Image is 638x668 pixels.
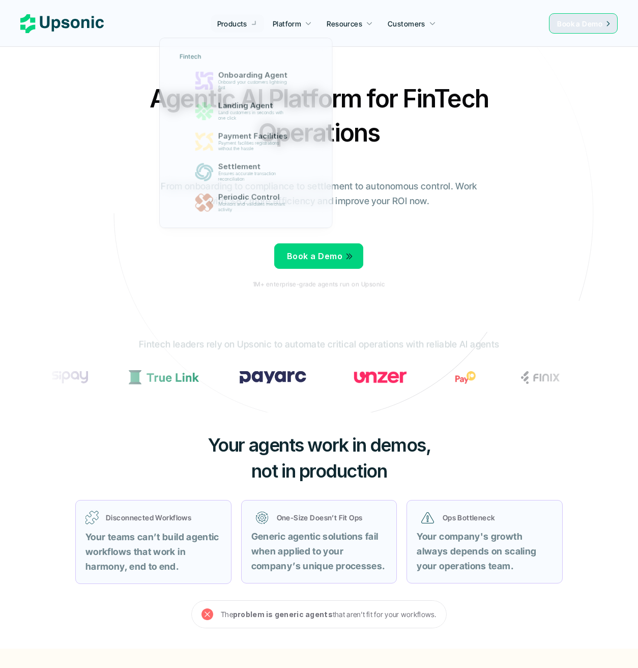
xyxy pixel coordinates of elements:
[218,110,291,121] p: Land customers in seconds with one click
[233,610,333,619] strong: problem is generic agents
[173,158,318,186] a: SettlementEnsures accurate transaction reconciliation
[549,13,618,34] a: Book a Demo
[217,18,247,29] p: Products
[154,179,484,209] p: From onboarding to compliance to settlement to autonomous control. Work with %82 more efficiency ...
[173,189,318,217] a: Periodic ControlMonitors and validates merchant activity
[218,193,292,202] p: Periodic Control
[85,532,221,572] strong: Your teams can’t build agentic workflows that work in harmony, end to end.
[173,128,318,156] a: Payment FacilitiesPayment facilities registrations without the hassle
[277,512,383,523] p: One-Size Doesn’t Fit Ops
[218,162,292,172] p: Settlement
[251,460,387,482] span: not in production
[274,243,363,269] a: Book a Demo
[388,18,425,29] p: Customers
[221,608,437,621] p: The that aren’t fit for your workflows.
[208,434,431,456] span: Your agents work in demos,
[141,81,497,150] h2: Agentic AI Platform for FinTech Operations
[327,18,362,29] p: Resources
[218,101,292,110] p: Landing Agent
[287,251,342,261] span: Book a Demo
[211,14,264,33] a: Products
[253,281,385,288] p: 1M+ enterprise-grade agents run on Upsonic
[443,512,548,523] p: Ops Bottleneck
[218,132,292,141] p: Payment Facilities
[417,531,538,571] strong: Your company's growth always depends on scaling your operations team.
[218,141,291,152] p: Payment facilities registrations without the hassle
[218,202,291,212] p: Monitors and validates merchant activity
[106,512,221,523] p: Disconnected Workflows
[173,97,318,125] a: Landing AgentLand customers in seconds with one click
[218,71,292,80] p: Onboarding Agent
[218,171,291,182] p: Ensures accurate transaction reconciliation
[251,531,385,571] strong: Generic agentic solutions fail when applied to your company’s unique processes.
[557,19,602,28] span: Book a Demo
[173,67,318,95] a: Onboarding AgentOnboard your customers lightning fast
[218,80,291,91] p: Onboard your customers lightning fast
[139,338,499,352] p: Fintech leaders rely on Upsonic to automate critical operations with reliable AI agents
[273,18,301,29] p: Platform
[180,53,201,60] p: Fintech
